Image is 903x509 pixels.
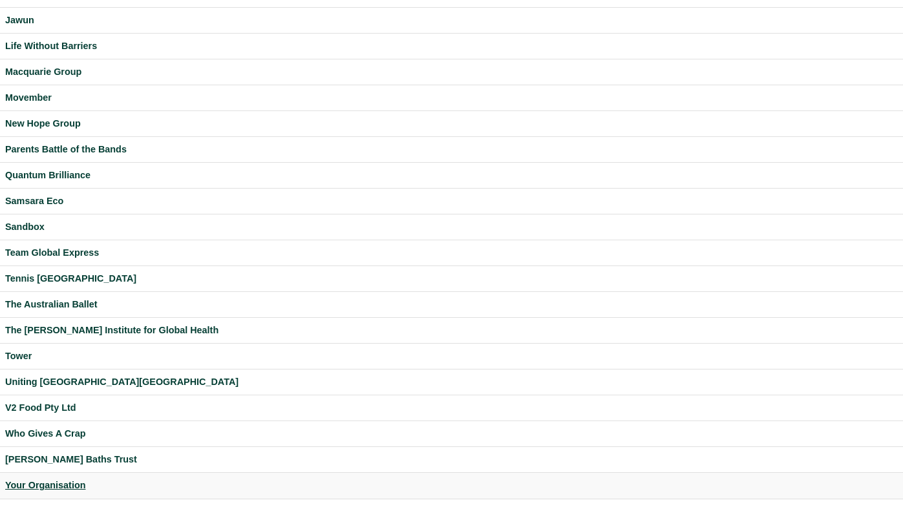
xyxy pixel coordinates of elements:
[5,13,898,28] a: Jawun
[5,65,898,79] a: Macquarie Group
[5,168,898,183] a: Quantum Brilliance
[5,271,898,286] a: Tennis [GEOGRAPHIC_DATA]
[5,245,898,260] a: Team Global Express
[5,39,898,54] a: Life Without Barriers
[5,90,898,105] a: Movember
[5,297,898,312] a: The Australian Ballet
[5,349,898,364] a: Tower
[5,194,898,209] a: Samsara Eco
[5,400,898,415] a: V2 Food Pty Ltd
[5,220,898,234] a: Sandbox
[5,323,898,338] a: The [PERSON_NAME] Institute for Global Health
[5,426,898,441] a: Who Gives A Crap
[5,142,898,157] a: Parents Battle of the Bands
[5,375,898,390] a: Uniting [GEOGRAPHIC_DATA][GEOGRAPHIC_DATA]
[5,116,898,131] a: New Hope Group
[5,452,898,467] a: [PERSON_NAME] Baths Trust
[5,478,898,493] a: Your Organisation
